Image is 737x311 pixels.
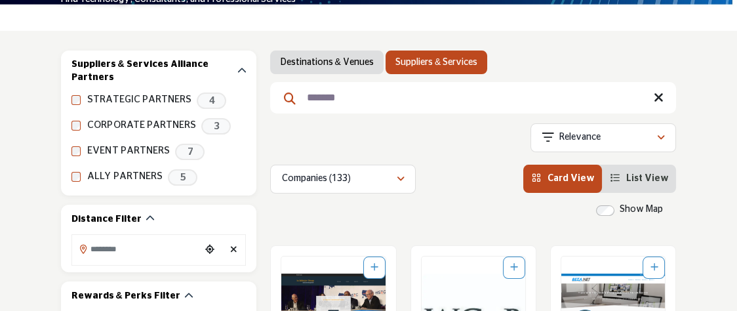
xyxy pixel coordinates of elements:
[270,165,416,194] button: Companies (133)
[71,95,81,105] input: STRATEGIC PARTNERS checkbox
[619,203,662,217] label: Show Map
[197,93,226,109] span: 4
[175,144,205,160] span: 7
[547,174,594,183] span: Card View
[650,263,658,272] a: Add To List
[602,165,676,193] li: List View
[370,263,378,272] a: Add To List
[87,93,191,108] label: STRATEGIC PARTNERS
[281,173,350,186] p: Companies (133)
[87,169,162,184] label: ALLY PARTNERS
[225,236,243,264] div: Clear search location
[71,290,180,303] h2: Rewards & Perks Filter
[610,174,668,183] a: View List
[87,144,169,159] label: EVENT PARTNERS
[270,82,676,114] input: Search Keyword
[626,174,668,183] span: List View
[71,146,81,156] input: EVENT PARTNERS checkbox
[201,118,231,135] span: 3
[395,56,477,69] a: Suppliers & Services
[168,169,197,186] span: 5
[559,131,601,144] p: Relevance
[531,174,594,183] a: View Card
[523,165,602,193] li: Card View
[201,236,218,264] div: Choose your current location
[87,118,195,133] label: CORPORATE PARTNERS
[71,121,81,131] input: CORPORATE PARTNERS checkbox
[280,56,373,69] a: Destinations & Venues
[71,213,142,226] h2: Distance Filter
[71,58,233,84] h2: Suppliers & Services Alliance Partners
[72,236,201,262] input: Search Location
[71,172,81,182] input: ALLY PARTNERS checkbox
[510,263,518,272] a: Add To List
[530,123,676,152] button: Relevance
